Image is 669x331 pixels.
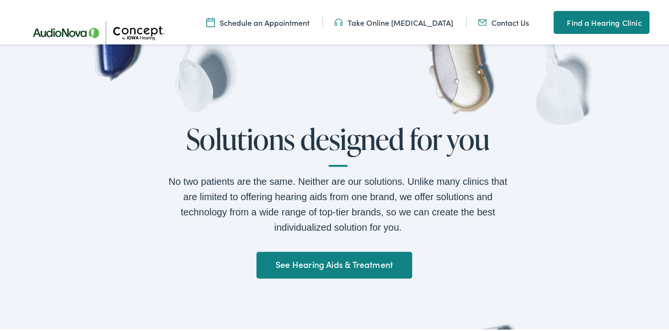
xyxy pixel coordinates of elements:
[334,16,343,26] img: utility icon
[206,16,215,26] img: A calendar icon to schedule an appointment at Concept by Iowa Hearing.
[334,16,453,26] a: Take Online [MEDICAL_DATA]
[166,122,510,165] h2: Solutions designed for you
[553,15,562,27] img: utility icon
[206,16,309,26] a: Schedule an Appointment
[478,16,487,26] img: utility icon
[553,10,649,32] a: Find a Hearing Clinic
[478,16,529,26] a: Contact Us
[256,250,412,277] a: See Hearing Aids & Treatment
[166,172,510,234] div: No two patients are the same. Neither are our solutions. Unlike many clinics that are limited to ...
